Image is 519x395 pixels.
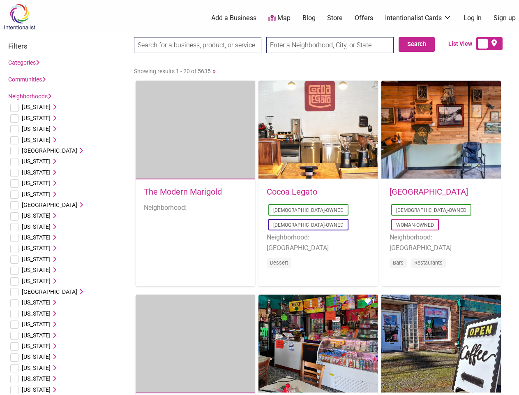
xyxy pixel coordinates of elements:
[22,256,51,263] span: [US_STATE]
[273,222,344,228] a: [DEMOGRAPHIC_DATA]-Owned
[385,14,452,23] a: Intentionalist Cards
[22,169,51,176] span: [US_STATE]
[22,223,51,230] span: [US_STATE]
[267,232,370,253] li: Neighborhood: [GEOGRAPHIC_DATA]
[22,212,51,219] span: [US_STATE]
[22,125,51,132] span: [US_STATE]
[22,375,51,382] span: [US_STATE]
[211,14,256,23] a: Add a Business
[393,260,404,266] a: Bars
[327,14,343,23] a: Store
[396,207,466,213] a: [DEMOGRAPHIC_DATA]-Owned
[355,14,373,23] a: Offers
[22,191,51,197] span: [US_STATE]
[22,353,51,360] span: [US_STATE]
[273,207,344,213] a: [DEMOGRAPHIC_DATA]-Owned
[22,299,51,306] span: [US_STATE]
[22,278,51,284] span: [US_STATE]
[22,115,51,121] span: [US_STATE]
[22,365,51,371] span: [US_STATE]
[22,158,51,165] span: [US_STATE]
[22,343,51,349] span: [US_STATE]
[134,68,211,74] span: Showing results 1 - 20 of 5635
[8,76,46,83] a: Communities
[22,321,51,328] span: [US_STATE]
[22,332,51,339] span: [US_STATE]
[494,14,516,23] a: Sign up
[8,59,39,66] a: Categories
[22,234,51,241] span: [US_STATE]
[448,39,476,48] span: List View
[22,202,77,208] span: [GEOGRAPHIC_DATA]
[22,180,51,186] span: [US_STATE]
[464,14,482,23] a: Log In
[266,37,394,53] input: Enter a Neighborhood, City, or State
[22,267,51,273] span: [US_STATE]
[390,232,493,253] li: Neighborhood: [GEOGRAPHIC_DATA]
[134,37,261,53] input: Search for a business, product, or service
[212,67,216,75] a: »
[144,202,247,213] li: Neighborhood:
[396,222,434,228] a: Woman-Owned
[302,14,316,23] a: Blog
[270,260,288,266] a: Dessert
[22,137,51,143] span: [US_STATE]
[399,37,435,52] button: Search
[22,288,77,295] span: [GEOGRAPHIC_DATA]
[22,386,51,393] span: [US_STATE]
[22,104,51,110] span: [US_STATE]
[268,14,291,23] a: Map
[144,187,222,197] a: The Modern Marigold
[267,187,317,197] a: Cocoa Legato
[8,42,126,50] h3: Filters
[22,310,51,317] span: [US_STATE]
[390,187,468,197] a: [GEOGRAPHIC_DATA]
[414,260,443,266] a: Restaurants
[22,245,51,251] span: [US_STATE]
[22,147,77,154] span: [GEOGRAPHIC_DATA]
[8,93,51,100] a: Neighborhoods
